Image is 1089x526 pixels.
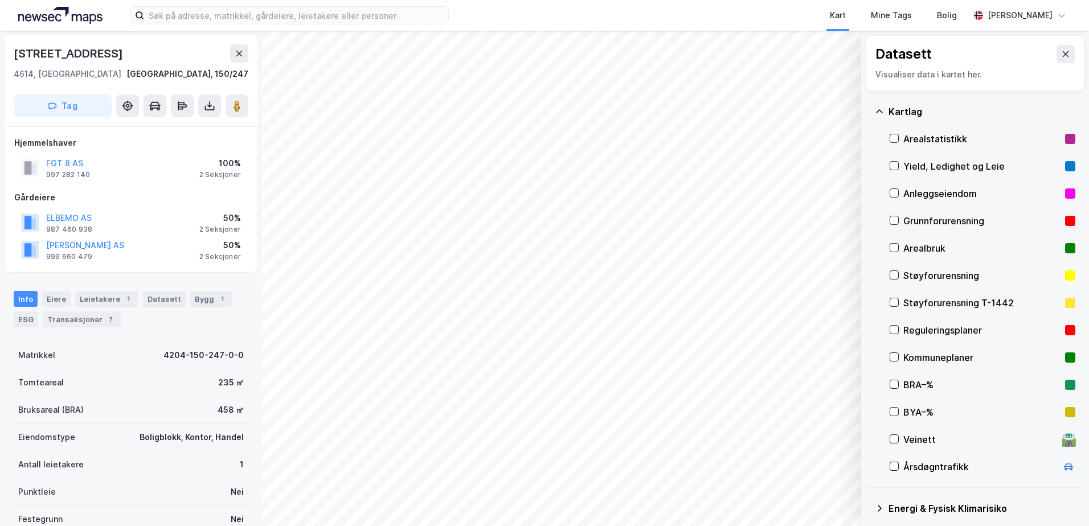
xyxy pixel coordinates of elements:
[903,433,1057,446] div: Veinett
[46,225,92,234] div: 987 460 938
[18,485,56,499] div: Punktleie
[903,132,1061,146] div: Arealstatistikk
[889,502,1075,515] div: Energi & Fysisk Klimarisiko
[14,291,38,307] div: Info
[14,136,248,150] div: Hjemmelshaver
[199,157,241,170] div: 100%
[143,291,186,307] div: Datasett
[988,9,1053,22] div: [PERSON_NAME]
[18,430,75,444] div: Eiendomstype
[126,67,248,81] div: [GEOGRAPHIC_DATA], 150/247
[190,291,232,307] div: Bygg
[1032,471,1089,526] iframe: Chat Widget
[875,45,932,63] div: Datasett
[42,291,71,307] div: Eiere
[903,241,1061,255] div: Arealbruk
[14,191,248,204] div: Gårdeiere
[231,485,244,499] div: Nei
[875,68,1075,81] div: Visualiser data i kartet her.
[218,376,244,389] div: 235 ㎡
[216,293,228,305] div: 1
[903,351,1061,364] div: Kommuneplaner
[18,7,103,24] img: logo.a4113a55bc3d86da70a041830d287a7e.svg
[871,9,912,22] div: Mine Tags
[903,323,1061,337] div: Reguleringsplaner
[75,291,138,307] div: Leietakere
[218,403,244,417] div: 458 ㎡
[46,252,92,261] div: 999 660 479
[240,458,244,471] div: 1
[937,9,957,22] div: Bolig
[14,67,121,81] div: 4614, [GEOGRAPHIC_DATA]
[144,7,448,24] input: Søk på adresse, matrikkel, gårdeiere, leietakere eller personer
[199,170,241,179] div: 2 Seksjoner
[163,348,244,362] div: 4204-150-247-0-0
[14,44,125,63] div: [STREET_ADDRESS]
[18,512,63,526] div: Festegrunn
[199,211,241,225] div: 50%
[43,311,121,327] div: Transaksjoner
[140,430,244,444] div: Boligblokk, Kontor, Handel
[903,159,1061,173] div: Yield, Ledighet og Leie
[18,376,64,389] div: Tomteareal
[889,105,1075,118] div: Kartlag
[18,458,84,471] div: Antall leietakere
[903,378,1061,392] div: BRA–%
[18,348,55,362] div: Matrikkel
[1061,432,1076,447] div: 🛣️
[199,225,241,234] div: 2 Seksjoner
[830,9,846,22] div: Kart
[903,269,1061,282] div: Støyforurensning
[105,314,116,325] div: 7
[903,187,1061,200] div: Anleggseiendom
[199,252,241,261] div: 2 Seksjoner
[231,512,244,526] div: Nei
[199,239,241,252] div: 50%
[18,403,84,417] div: Bruksareal (BRA)
[903,214,1061,228] div: Grunnforurensning
[14,311,38,327] div: ESG
[46,170,90,179] div: 997 282 140
[903,405,1061,419] div: BYA–%
[14,94,112,117] button: Tag
[903,296,1061,310] div: Støyforurensning T-1442
[122,293,134,305] div: 1
[903,460,1057,474] div: Årsdøgntrafikk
